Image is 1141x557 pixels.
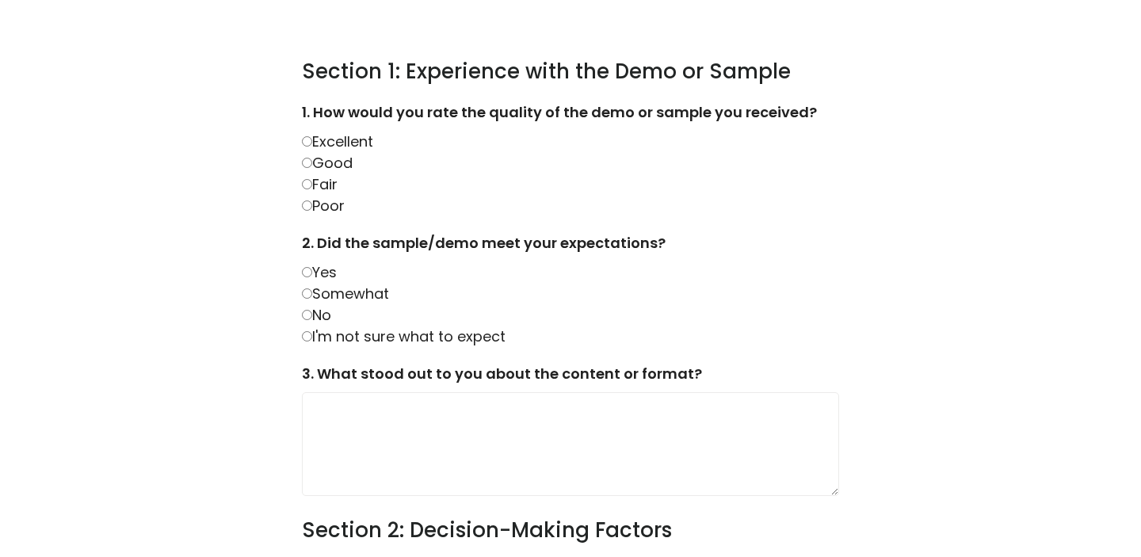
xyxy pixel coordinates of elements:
label: Fair [302,174,338,194]
input: Yes [302,267,312,277]
input: No [302,310,312,320]
input: Good [302,158,312,168]
input: I'm not sure what to expect [302,331,312,341]
label: I'm not sure what to expect [302,326,506,346]
label: No [302,305,331,325]
label: Excellent [302,132,373,151]
label: 3. What stood out to you about the content or format? [302,363,839,392]
label: Yes [302,262,337,282]
input: Excellent [302,136,312,147]
label: Poor [302,196,345,216]
label: 1. How would you rate the quality of the demo or sample you received? [302,101,839,131]
label: Good [302,153,353,173]
h3: Section 2: Decision-Making Factors [302,517,839,544]
input: Poor [302,200,312,211]
input: Somewhat [302,288,312,299]
input: Fair [302,179,312,189]
label: 2. Did the sample/demo meet your expectations? [302,232,839,261]
h3: Section 1: Experience with the Demo or Sample [302,59,839,86]
label: Somewhat [302,284,389,303]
